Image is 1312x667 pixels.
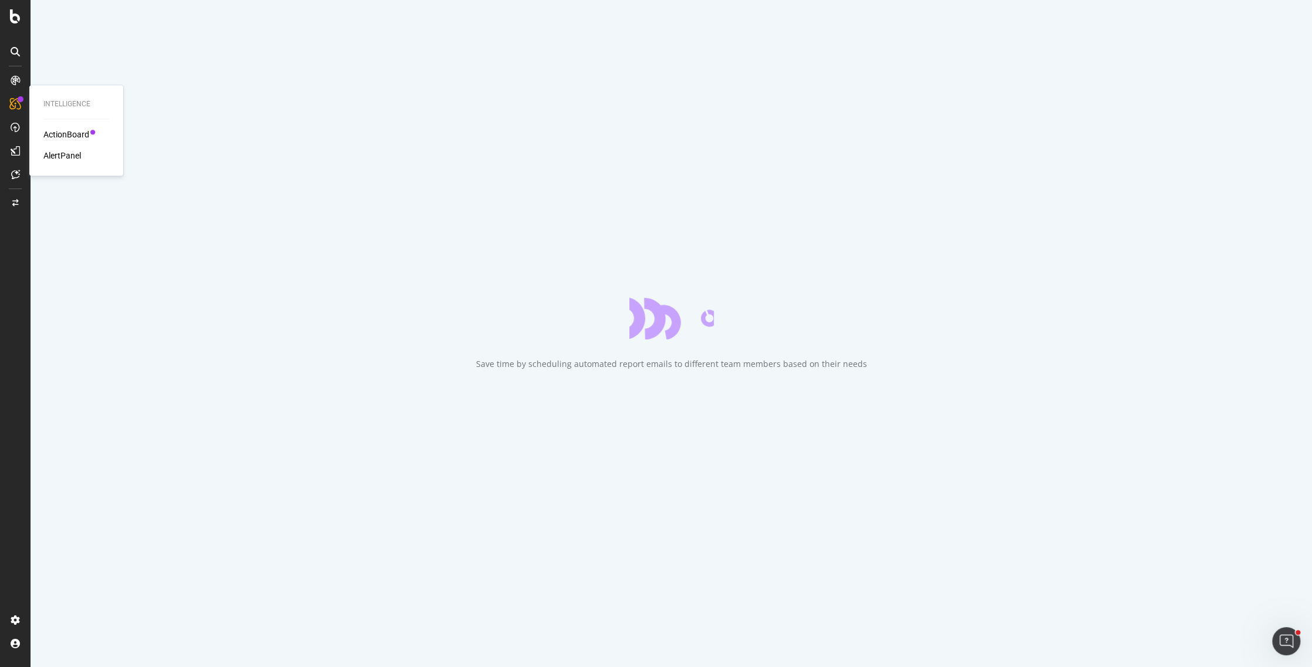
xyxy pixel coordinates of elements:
div: Save time by scheduling automated report emails to different team members based on their needs [476,358,867,370]
div: animation [629,297,714,339]
div: Intelligence [43,99,109,109]
a: ActionBoard [43,129,89,140]
iframe: Intercom live chat [1272,627,1300,655]
a: AlertPanel [43,150,81,161]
